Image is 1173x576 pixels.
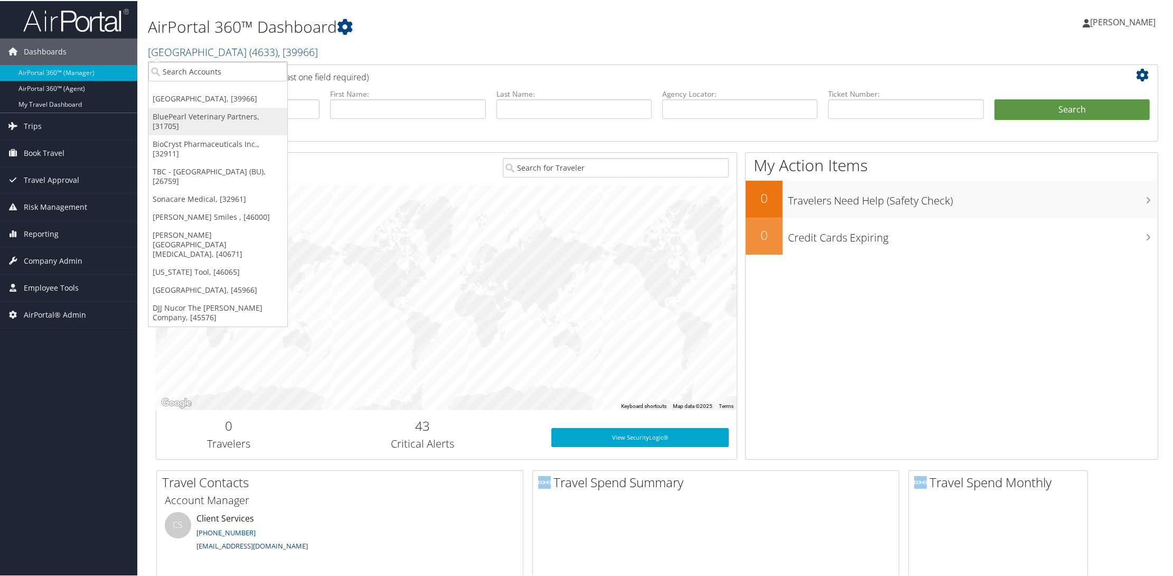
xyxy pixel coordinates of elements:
[788,187,1158,207] h3: Travelers Need Help (Safety Check)
[994,98,1150,119] button: Search
[746,180,1158,217] a: 0Travelers Need Help (Safety Check)
[23,7,129,32] img: airportal-logo.png
[719,402,734,408] a: Terms (opens in new tab)
[165,511,191,537] div: CS
[662,88,818,98] label: Agency Locator:
[1090,15,1156,27] span: [PERSON_NAME]
[148,298,287,326] a: DJJ Nucor The [PERSON_NAME] Company, [45576]
[309,416,536,434] h2: 43
[24,112,42,138] span: Trips
[148,280,287,298] a: [GEOGRAPHIC_DATA], [45966]
[196,540,308,550] a: [EMAIL_ADDRESS][DOMAIN_NAME]
[551,427,729,446] a: View SecurityLogic®
[162,472,523,490] h2: Travel Contacts
[159,511,340,562] li: Client Services
[914,472,1087,490] h2: Travel Spend Monthly
[24,38,67,64] span: Dashboards
[24,301,86,327] span: AirPortal® Admin
[24,193,87,219] span: Risk Management
[828,88,983,98] label: Ticket Number:
[159,395,194,409] img: Google
[309,435,536,450] h3: Critical Alerts
[148,162,287,189] a: TBC - [GEOGRAPHIC_DATA] (BU), [26759]
[746,188,783,206] h2: 0
[165,492,515,507] h3: Account Manager
[330,88,485,98] label: First Name:
[196,527,256,536] a: [PHONE_NUMBER]
[1083,5,1166,37] a: [PERSON_NAME]
[148,44,318,58] a: [GEOGRAPHIC_DATA]
[538,475,551,488] img: domo-logo.png
[148,89,287,107] a: [GEOGRAPHIC_DATA], [39966]
[249,44,278,58] span: ( 4633 )
[673,402,712,408] span: Map data ©2025
[148,262,287,280] a: [US_STATE] Tool, [46065]
[278,44,318,58] span: , [ 39966 ]
[148,189,287,207] a: Sonacare Medical, [32961]
[746,153,1158,175] h1: My Action Items
[24,166,79,192] span: Travel Approval
[24,274,79,300] span: Employee Tools
[24,247,82,273] span: Company Admin
[24,139,64,165] span: Book Travel
[148,225,287,262] a: [PERSON_NAME][GEOGRAPHIC_DATA][MEDICAL_DATA], [40671]
[148,134,287,162] a: BioCryst Pharmaceuticals Inc., [32911]
[268,70,369,82] span: (at least one field required)
[24,220,59,246] span: Reporting
[164,416,294,434] h2: 0
[621,402,667,409] button: Keyboard shortcuts
[788,224,1158,244] h3: Credit Cards Expiring
[164,66,1066,83] h2: Airtinerary Lookup
[148,107,287,134] a: BluePearl Veterinary Partners, [31705]
[148,207,287,225] a: [PERSON_NAME] Smiles , [46000]
[746,217,1158,254] a: 0Credit Cards Expiring
[538,472,899,490] h2: Travel Spend Summary
[148,15,827,37] h1: AirPortal 360™ Dashboard
[914,475,927,488] img: domo-logo.png
[496,88,652,98] label: Last Name:
[164,435,294,450] h3: Travelers
[159,395,194,409] a: Open this area in Google Maps (opens a new window)
[746,225,783,243] h2: 0
[503,157,729,176] input: Search for Traveler
[148,61,287,80] input: Search Accounts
